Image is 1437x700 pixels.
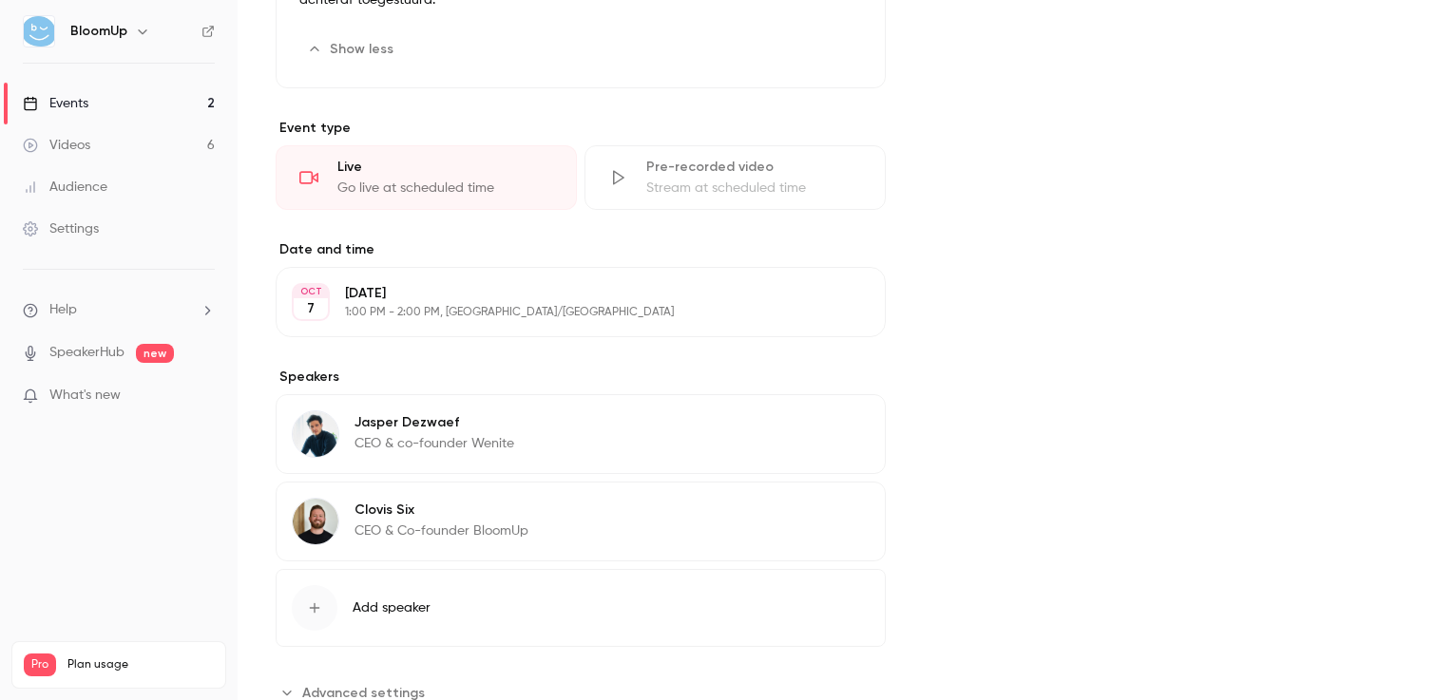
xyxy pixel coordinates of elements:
[584,145,886,210] div: Pre-recorded videoStream at scheduled time
[276,240,886,259] label: Date and time
[345,284,785,303] p: [DATE]
[354,413,514,432] p: Jasper Dezwaef
[49,386,121,406] span: What's new
[23,94,88,113] div: Events
[192,388,215,405] iframe: Noticeable Trigger
[49,300,77,320] span: Help
[23,178,107,197] div: Audience
[646,179,862,198] div: Stream at scheduled time
[276,145,577,210] div: LiveGo live at scheduled time
[646,158,862,177] div: Pre-recorded video
[353,598,431,617] span: Add speaker
[23,219,99,238] div: Settings
[307,299,315,318] p: 7
[67,657,214,672] span: Plan usage
[293,499,338,544] img: Clovis Six
[337,158,553,177] div: Live
[293,411,338,457] img: Jasper Dezwaef
[276,119,886,138] p: Event type
[337,179,553,198] div: Go live at scheduled time
[354,521,528,540] p: CEO & Co-founder BloomUp
[24,653,56,676] span: Pro
[354,501,528,520] p: Clovis Six
[299,34,405,65] button: Show less
[70,22,127,41] h6: BloomUp
[24,16,54,47] img: BloomUp
[276,482,886,561] div: Clovis Six Clovis SixCEO & Co-founder BloomUp
[23,136,90,155] div: Videos
[354,434,514,453] p: CEO & co-founder Wenite
[276,394,886,474] div: Jasper DezwaefJasper DezwaefCEO & co-founder Wenite
[136,344,174,363] span: new
[49,343,125,363] a: SpeakerHub
[23,300,215,320] li: help-dropdown-opener
[276,368,886,387] label: Speakers
[345,305,785,320] p: 1:00 PM - 2:00 PM, [GEOGRAPHIC_DATA]/[GEOGRAPHIC_DATA]
[294,285,328,298] div: OCT
[276,569,886,647] button: Add speaker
